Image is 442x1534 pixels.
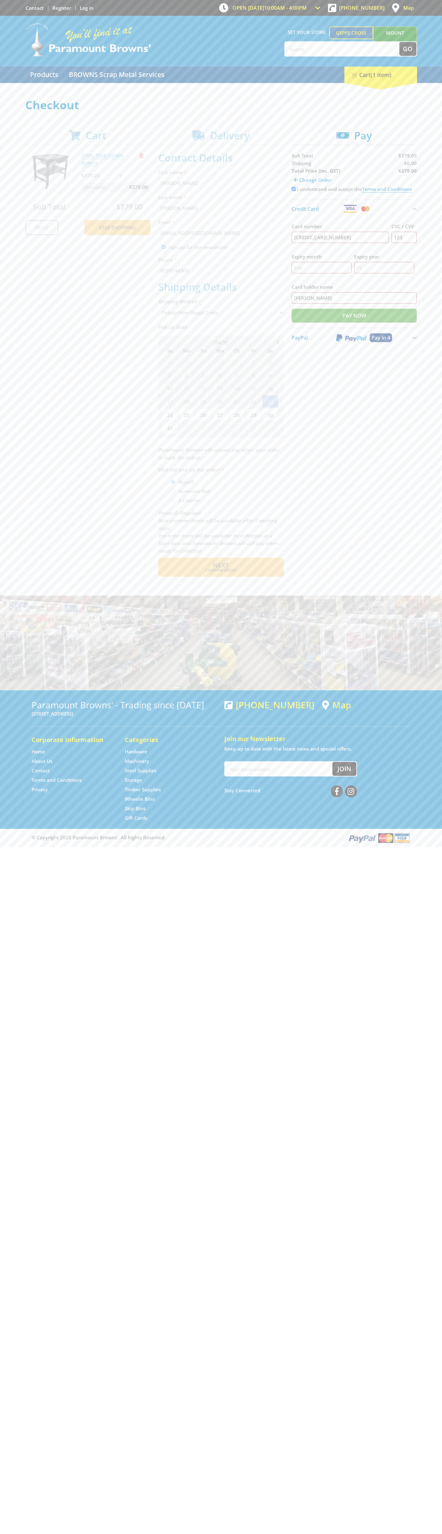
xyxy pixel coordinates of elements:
a: Go to the Machinery page [125,758,149,764]
h1: Checkout [25,99,417,111]
label: Expiry month [292,253,352,260]
h5: Categories [125,735,205,744]
label: CVC / CVV [391,223,417,230]
a: Go to the Privacy page [32,786,48,793]
input: Please accept the terms and conditions. [292,187,296,191]
a: Go to the Wheelie Bins page [125,796,154,802]
strong: Total Price (inc. GST) [292,168,340,174]
a: Go to the Terms and Conditions page [32,777,82,783]
a: Go to the Timber Supplies page [125,786,161,793]
a: Terms and Conditions [362,186,412,193]
span: $379.00 [398,152,417,159]
a: Go to the registration page [52,5,71,11]
button: Go [399,42,416,56]
span: 10:00am - 4:00pm [264,4,307,11]
a: Go to the Products page [25,67,63,83]
p: Keep up to date with the latest news and special offers. [224,745,411,752]
div: Stay Connected [224,783,357,798]
img: PayPal [336,334,366,342]
img: Visa [343,205,357,213]
a: Go to the Home page [32,748,45,755]
label: Card number [292,223,389,230]
img: Paramount Browns' [25,22,152,57]
span: Sub Total [292,152,313,159]
span: Change Order [299,177,331,183]
a: Go to the Steel Supplies page [125,767,156,774]
h3: Paramount Browns' - Trading since [DATE] [32,700,218,710]
span: Pay [354,128,372,142]
label: Card holder name [292,283,417,291]
img: PayPal, Mastercard, Visa accepted [348,832,411,844]
p: [STREET_ADDRESS] [32,710,218,717]
input: YY [354,262,414,273]
span: Pay in 4 [372,334,390,341]
input: Search [285,42,399,56]
input: MM [292,262,352,273]
span: Set your store [284,27,330,38]
span: (1 item) [371,71,391,79]
a: Go to the BROWNS Scrap Metal Services page [64,67,169,83]
button: PayPal Pay in 4 [292,328,417,347]
span: Credit Card [292,205,319,212]
a: Gepps Cross [329,27,373,39]
input: Your email address [225,762,332,776]
span: PayPal [292,334,308,341]
a: View a map of Gepps Cross location [322,700,351,710]
a: Go to the Storage page [125,777,142,783]
div: ® Copyright 2025 Paramount Browns'. All Rights Reserved. [25,832,417,844]
strong: $379.00 [398,168,417,174]
button: Credit Card [292,199,417,218]
a: Go to the Gift Cards page [125,815,147,821]
h5: Corporate Information [32,735,112,744]
span: Shipping [292,160,311,166]
label: Expiry year [354,253,414,260]
a: Go to the Hardware page [125,748,147,755]
a: Go to the Contact page [32,767,50,774]
input: Pay Now [292,309,417,323]
label: I understand and accept the [297,186,412,193]
span: OPEN [DATE] [233,4,307,11]
span: $0.00 [404,160,417,166]
a: Change Order [292,175,334,185]
img: Mastercard [360,205,371,213]
a: Mount [PERSON_NAME] [373,27,417,51]
div: Cart [344,67,417,83]
a: Go to the Skip Bins page [125,805,145,812]
h5: Join our Newsletter [224,734,411,743]
button: Join [332,762,356,776]
a: Go to the Contact page [26,5,44,11]
div: [PHONE_NUMBER] [224,700,314,710]
a: Go to the About Us page [32,758,52,764]
a: Log in [80,5,94,11]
